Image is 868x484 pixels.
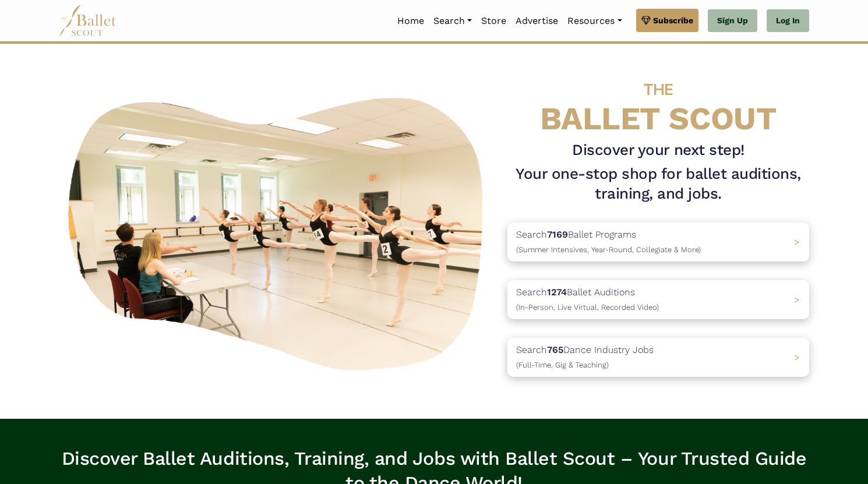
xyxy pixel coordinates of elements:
[507,140,809,160] h3: Discover your next step!
[393,9,429,33] a: Home
[653,14,693,27] span: Subscribe
[516,342,654,372] p: Search Dance Industry Jobs
[507,280,809,319] a: Search1274Ballet Auditions(In-Person, Live Virtual, Recorded Video) >
[767,9,809,33] a: Log In
[429,9,477,33] a: Search
[507,222,809,262] a: Search7169Ballet Programs(Summer Intensives, Year-Round, Collegiate & More)>
[636,9,698,32] a: Subscribe
[516,227,701,257] p: Search Ballet Programs
[547,229,568,240] b: 7169
[477,9,511,33] a: Store
[641,14,651,27] img: gem.svg
[516,303,659,312] span: (In-Person, Live Virtual, Recorded Video)
[563,9,626,33] a: Resources
[507,164,809,204] h1: Your one-stop shop for ballet auditions, training, and jobs.
[516,245,701,254] span: (Summer Intensives, Year-Round, Collegiate & More)
[708,9,757,33] a: Sign Up
[511,9,563,33] a: Advertise
[547,287,567,298] b: 1274
[794,352,800,363] span: >
[516,361,609,369] span: (Full-Time, Gig & Teaching)
[794,294,800,305] span: >
[516,285,659,315] p: Search Ballet Auditions
[644,80,673,99] span: THE
[507,67,809,136] h4: BALLET SCOUT
[547,344,563,355] b: 765
[507,338,809,377] a: Search765Dance Industry Jobs(Full-Time, Gig & Teaching) >
[794,236,800,248] span: >
[59,85,498,378] img: A group of ballerinas talking to each other in a ballet studio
